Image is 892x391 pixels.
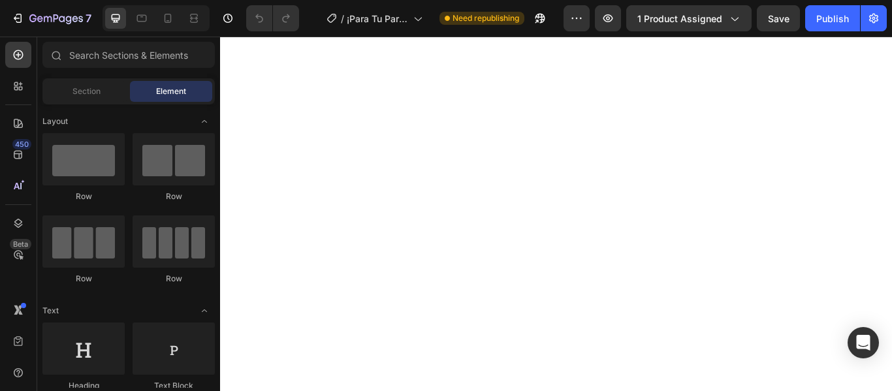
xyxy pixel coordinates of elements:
[768,13,789,24] span: Save
[42,116,68,127] span: Layout
[626,5,752,31] button: 1 product assigned
[133,273,215,285] div: Row
[637,12,722,25] span: 1 product assigned
[42,42,215,68] input: Search Sections & Elements
[757,5,800,31] button: Save
[341,12,344,25] span: /
[194,300,215,321] span: Toggle open
[72,86,101,97] span: Section
[86,10,91,26] p: 7
[10,239,31,249] div: Beta
[220,37,892,391] iframe: Design area
[12,139,31,149] div: 450
[347,12,408,25] span: ¡Para Tu Pareja! ¡Flor Tipo Rompecabezas 3D!
[805,5,860,31] button: Publish
[42,191,125,202] div: Row
[453,12,519,24] span: Need republishing
[816,12,849,25] div: Publish
[848,327,879,358] div: Open Intercom Messenger
[133,191,215,202] div: Row
[156,86,186,97] span: Element
[5,5,97,31] button: 7
[42,273,125,285] div: Row
[42,305,59,317] span: Text
[194,111,215,132] span: Toggle open
[246,5,299,31] div: Undo/Redo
